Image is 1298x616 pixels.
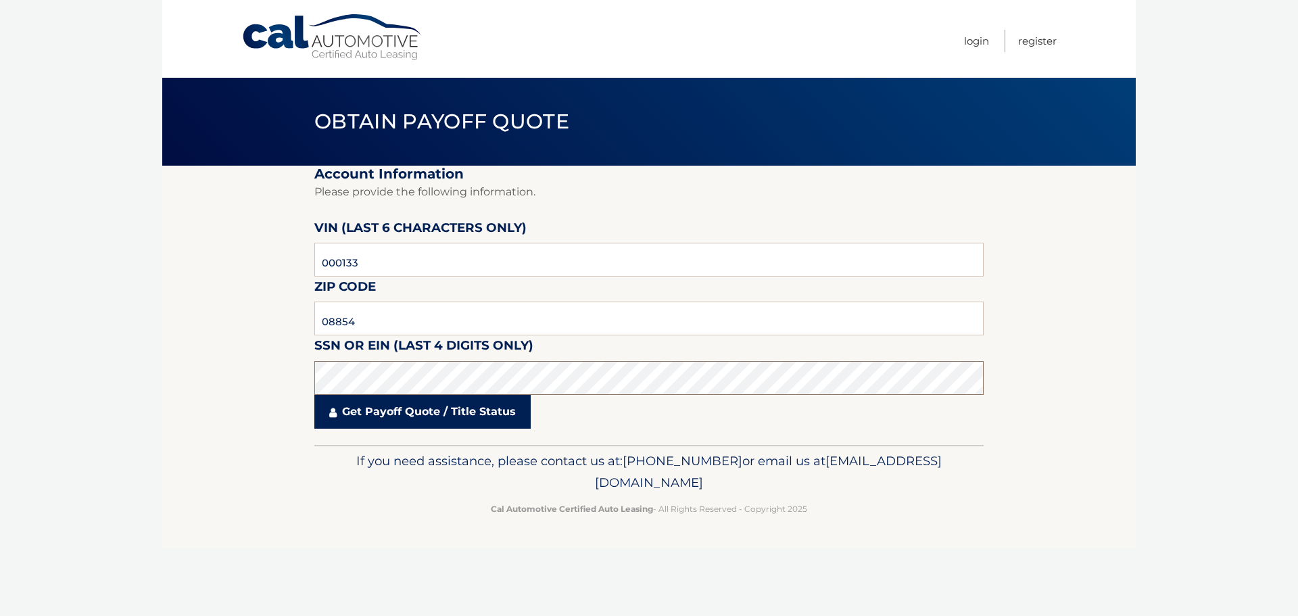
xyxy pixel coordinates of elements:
[314,277,376,302] label: Zip Code
[323,450,975,494] p: If you need assistance, please contact us at: or email us at
[323,502,975,516] p: - All Rights Reserved - Copyright 2025
[964,30,989,52] a: Login
[314,166,984,183] h2: Account Information
[623,453,742,469] span: [PHONE_NUMBER]
[1018,30,1057,52] a: Register
[314,395,531,429] a: Get Payoff Quote / Title Status
[491,504,653,514] strong: Cal Automotive Certified Auto Leasing
[314,183,984,202] p: Please provide the following information.
[241,14,424,62] a: Cal Automotive
[314,218,527,243] label: VIN (last 6 characters only)
[314,109,569,134] span: Obtain Payoff Quote
[314,335,533,360] label: SSN or EIN (last 4 digits only)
